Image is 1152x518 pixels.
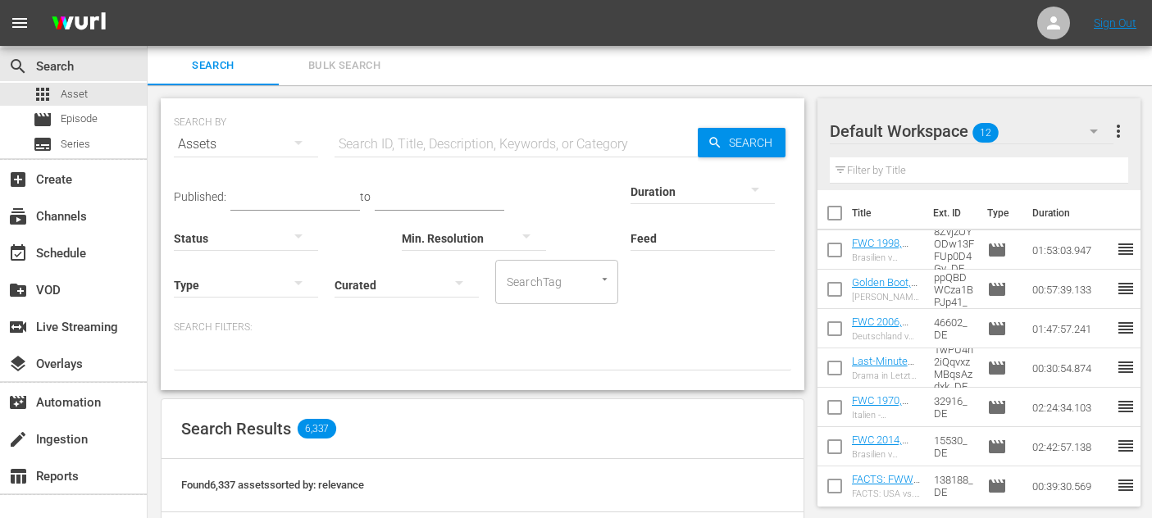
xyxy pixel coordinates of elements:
[852,370,921,381] div: Drama in Letzter Minute: FIFA-Weltmeisterschaft™ Spiele am Ende Entschieden
[852,355,919,429] a: Last-Minute Drama: FIFA World Cup™ Matches Decided at the End (DE)
[8,207,28,226] span: Channels
[852,434,918,495] a: FWC 2014, [GEOGRAPHIC_DATA] v [GEOGRAPHIC_DATA] (DE)
[852,449,921,460] div: Brasilien v [GEOGRAPHIC_DATA] | Achtelfinale | FIFA Fussball-Weltmeisterschaft Brasilien 2014™ | ...
[1026,348,1116,388] td: 00:30:54.874
[181,479,364,491] span: Found 6,337 assets sorted by: relevance
[1116,357,1136,377] span: reorder
[987,437,1007,457] span: Episode
[174,121,318,167] div: Assets
[1116,279,1136,298] span: reorder
[33,134,52,154] span: Series
[360,190,371,203] span: to
[852,410,921,420] div: Italien - [GEOGRAPHIC_DATA] | Halbfinale | FIFA Fussball-Weltmeisterschaft Mexiko 1970™ | Spiel i...
[1109,111,1128,151] button: more_vert
[174,190,226,203] span: Published:
[61,136,90,152] span: Series
[927,270,981,309] td: 48CCGEppQBDWCza1BPJp41_DE
[8,280,28,300] span: VOD
[852,394,918,480] a: FWC 1970, [GEOGRAPHIC_DATA] v [GEOGRAPHIC_DATA] FR, Semi-Finals - FMR (DE)
[8,57,28,76] span: Search
[972,116,999,150] span: 12
[852,237,918,298] a: FWC 1998, Brazil v [GEOGRAPHIC_DATA], Final - FMR (DE)
[8,393,28,412] span: Automation
[1116,436,1136,456] span: reorder
[1026,309,1116,348] td: 01:47:57.241
[1116,475,1136,495] span: reorder
[8,170,28,189] span: Create
[722,128,785,157] span: Search
[1026,270,1116,309] td: 00:57:39.133
[987,240,1007,260] span: Episode
[987,279,1007,299] span: Episode
[987,319,1007,339] span: Episode
[923,190,978,236] th: Ext. ID
[157,57,269,75] span: Search
[1026,230,1116,270] td: 01:53:03.947
[852,276,918,325] a: Golden Boot, S1EP3 - [PERSON_NAME] (DE)
[927,388,981,427] td: 32916_DE
[987,358,1007,378] span: Episode
[289,57,400,75] span: Bulk Search
[1026,427,1116,466] td: 02:42:57.138
[1116,397,1136,416] span: reorder
[1116,239,1136,259] span: reorder
[8,429,28,449] span: Ingestion
[1094,16,1136,30] a: Sign Out
[852,331,921,342] div: Deutschland v [GEOGRAPHIC_DATA] | Spiel um Platz drei | FIFA Fussball-Weltmeisterschaft Deutschla...
[852,292,921,302] div: [PERSON_NAME] | Goldener [PERSON_NAME]
[33,110,52,129] span: Episode
[33,84,52,104] span: Asset
[1022,190,1121,236] th: Duration
[698,128,785,157] button: Search
[8,317,28,337] span: Live Streaming
[852,488,921,499] div: FACTS: USA vs. [GEOGRAPHIC_DATA] | [GEOGRAPHIC_DATA] 2015
[1109,121,1128,141] span: more_vert
[8,354,28,374] span: Overlays
[298,419,336,438] span: 6,337
[852,190,923,236] th: Title
[10,13,30,33] span: menu
[39,4,118,43] img: ans4CAIJ8jUAAAAAAAAAAAAAAAAAAAAAAAAgQb4GAAAAAAAAAAAAAAAAAAAAAAAAJMjXAAAAAAAAAAAAAAAAAAAAAAAAgAT5G...
[61,86,88,102] span: Asset
[977,190,1022,236] th: Type
[987,398,1007,417] span: Episode
[8,466,28,486] span: Reports
[181,419,291,438] span: Search Results
[927,309,981,348] td: 46602_DE
[927,427,981,466] td: 15530_DE
[1116,318,1136,338] span: reorder
[1026,388,1116,427] td: 02:24:34.103
[927,466,981,506] td: 138188_DE
[830,108,1114,154] div: Default Workspace
[927,230,981,270] td: 8ZvjzOYODw13FFUp0D4Gv_DE
[1026,466,1116,506] td: 00:39:30.569
[8,243,28,263] span: Schedule
[852,316,918,414] a: FWC 2006, [GEOGRAPHIC_DATA] v [GEOGRAPHIC_DATA], 3rd Place - FMR ([GEOGRAPHIC_DATA])
[61,111,98,127] span: Episode
[597,271,612,287] button: Open
[852,252,921,263] div: Brasilien v [GEOGRAPHIC_DATA] | Finale | FIFA Fussball-Weltmeisterschaft Frankreich 1998™ | Spiel...
[174,320,791,334] p: Search Filters:
[927,348,981,388] td: 1wPU4n2iQqvxzMBqsAzdxk_DE
[987,476,1007,496] span: Episode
